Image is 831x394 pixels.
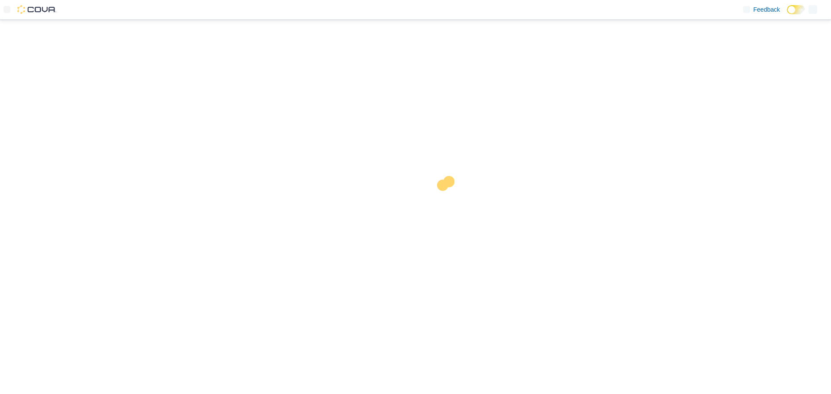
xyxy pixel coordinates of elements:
input: Dark Mode [787,5,805,14]
img: Cova [17,5,56,14]
img: cova-loader [415,170,480,234]
span: Feedback [754,5,780,14]
a: Feedback [740,1,783,18]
